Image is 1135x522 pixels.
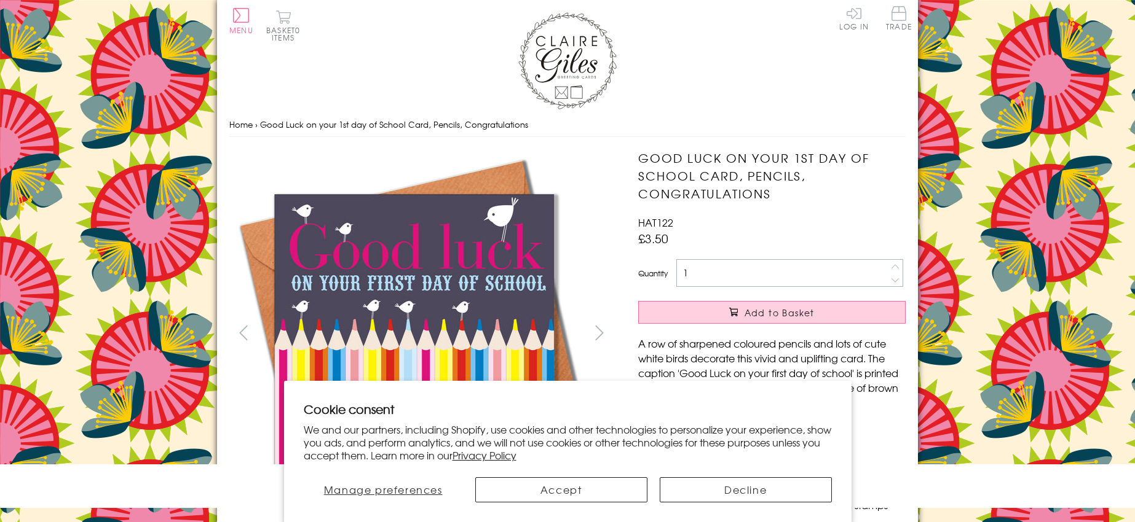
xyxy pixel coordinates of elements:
[518,12,617,109] img: Claire Giles Greetings Cards
[255,119,258,130] span: ›
[266,10,300,41] button: Basket0 items
[886,6,912,30] span: Trade
[304,400,832,418] h2: Cookie consent
[229,8,253,34] button: Menu
[304,423,832,461] p: We and our partners, including Shopify, use cookies and other technologies to personalize your ex...
[324,482,443,497] span: Manage preferences
[839,6,869,30] a: Log In
[229,25,253,36] span: Menu
[886,6,912,33] a: Trade
[229,319,257,346] button: prev
[229,119,253,130] a: Home
[260,119,528,130] span: Good Luck on your 1st day of School Card, Pencils, Congratulations
[638,336,906,410] p: A row of sharpened coloured pencils and lots of cute white birds decorate this vivid and upliftin...
[638,301,906,324] button: Add to Basket
[272,25,300,43] span: 0 items
[638,215,673,230] span: HAT122
[638,149,906,202] h1: Good Luck on your 1st day of School Card, Pencils, Congratulations
[638,268,668,279] label: Quantity
[229,112,906,138] nav: breadcrumbs
[229,149,598,518] img: Good Luck on your 1st day of School Card, Pencils, Congratulations
[660,477,832,502] button: Decline
[586,319,614,346] button: next
[453,448,516,462] a: Privacy Policy
[745,306,815,319] span: Add to Basket
[303,477,462,502] button: Manage preferences
[475,477,647,502] button: Accept
[638,230,668,247] span: £3.50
